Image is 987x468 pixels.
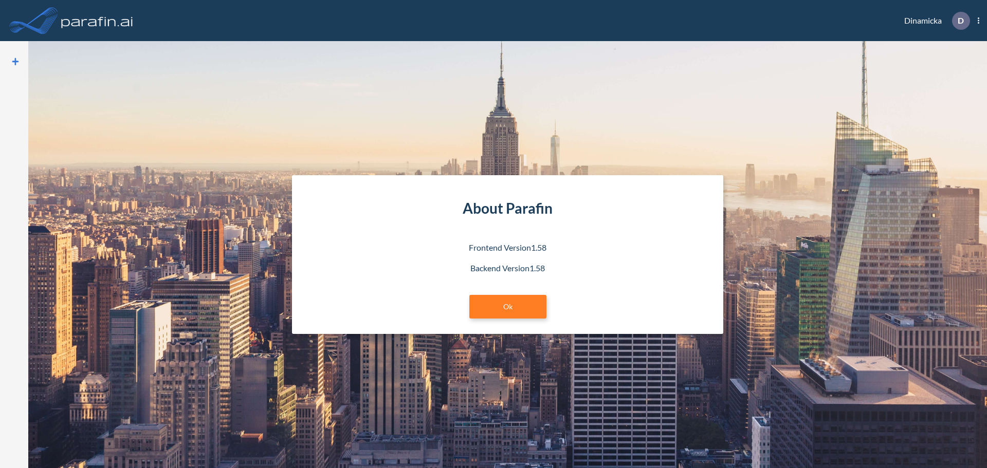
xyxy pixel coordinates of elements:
p: Backend Version 1.58 [463,262,553,274]
div: Dinamicka [889,12,979,30]
a: Ok [469,295,546,319]
p: Frontend Version 1.58 [463,241,553,254]
img: logo [59,10,135,31]
p: D [958,16,964,25]
h4: About Parafin [463,200,553,217]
